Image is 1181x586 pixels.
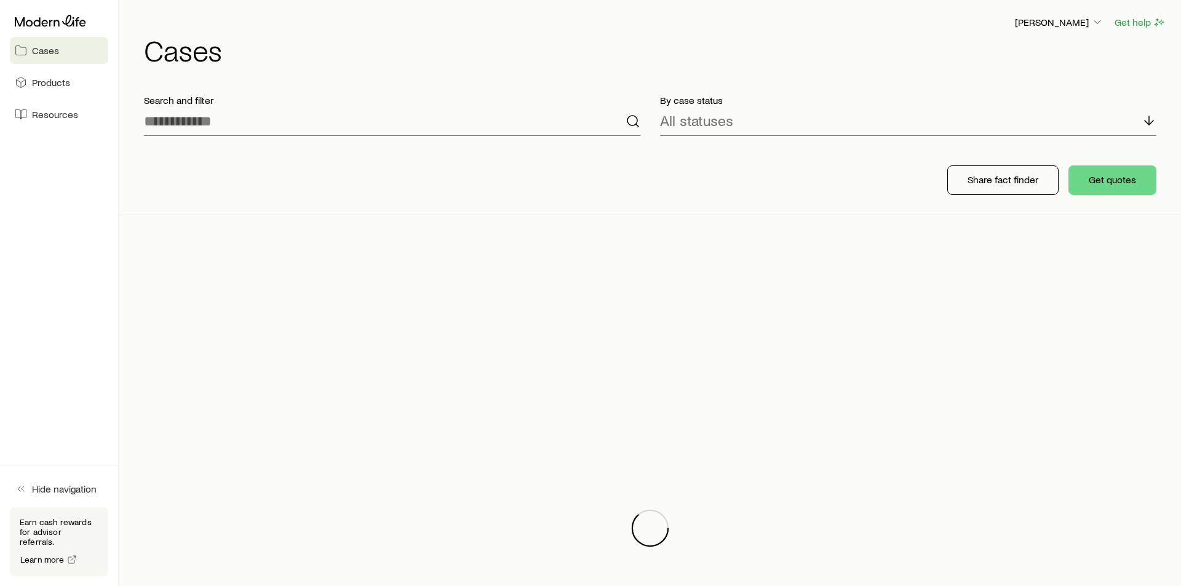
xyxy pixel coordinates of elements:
span: Products [32,76,70,89]
button: Hide navigation [10,475,108,502]
button: Share fact finder [947,165,1059,195]
a: Resources [10,101,108,128]
span: Cases [32,44,59,57]
p: All statuses [660,112,733,129]
p: Share fact finder [968,173,1038,186]
span: Hide navigation [32,483,97,495]
button: Get help [1114,15,1166,30]
button: [PERSON_NAME] [1014,15,1104,30]
span: Resources [32,108,78,121]
button: Get quotes [1068,165,1156,195]
a: Cases [10,37,108,64]
span: Learn more [20,555,65,564]
p: [PERSON_NAME] [1015,16,1103,28]
a: Products [10,69,108,96]
h1: Cases [144,35,1166,65]
p: By case status [660,94,1156,106]
div: Earn cash rewards for advisor referrals.Learn more [10,507,108,576]
p: Earn cash rewards for advisor referrals. [20,517,98,547]
p: Search and filter [144,94,640,106]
